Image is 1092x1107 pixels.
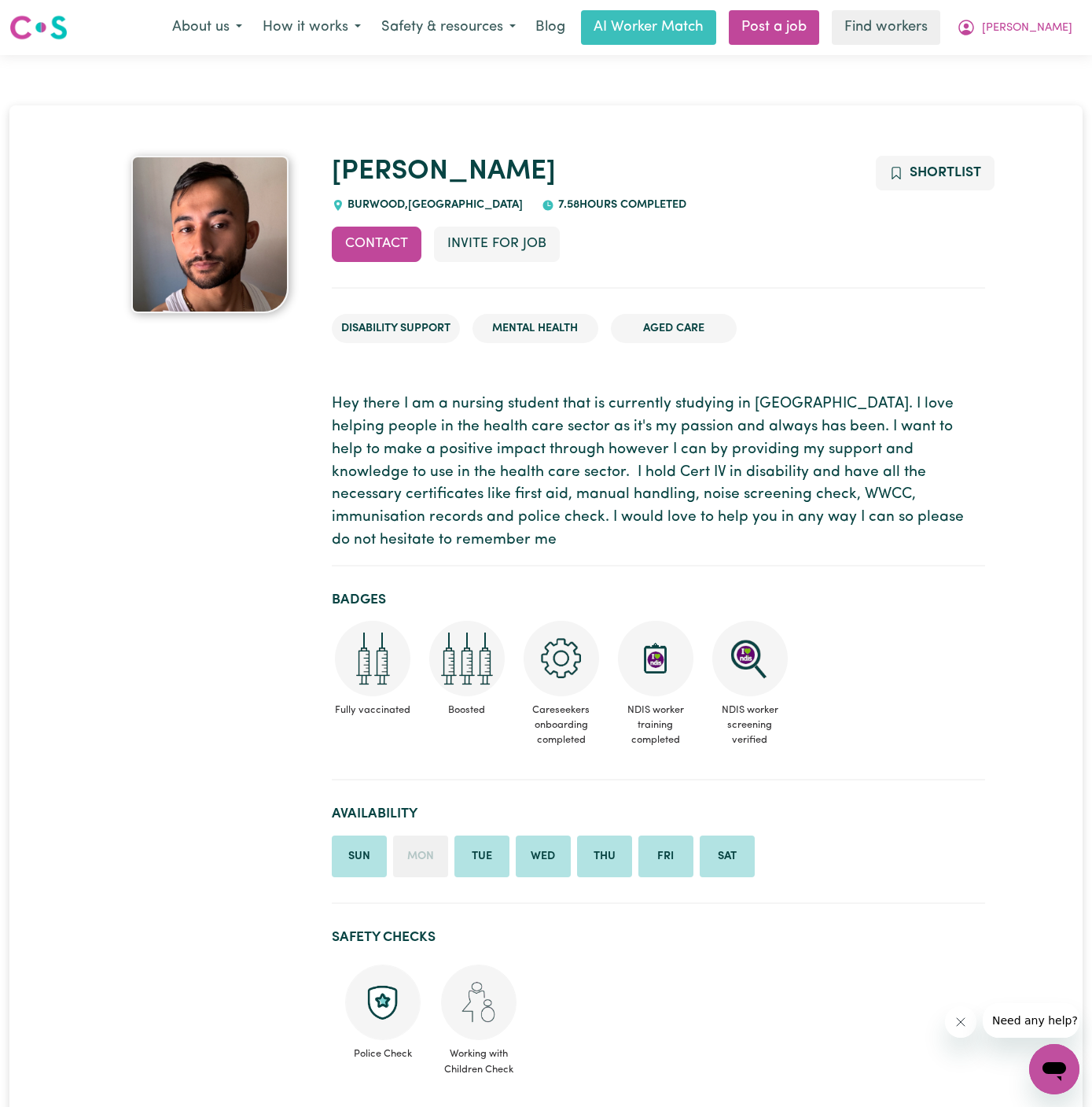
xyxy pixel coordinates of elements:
[615,696,697,755] span: NDIS worker training completed
[332,393,985,552] p: Hey there I am a nursing student that is currently studying in [GEOGRAPHIC_DATA]. I love helping ...
[910,166,981,179] span: Shortlist
[108,156,313,313] a: Bishal 's profile picture'
[577,836,632,878] li: Available on Thursday
[524,621,599,696] img: CS Academy: Careseekers Onboarding course completed
[611,314,737,344] li: Aged Care
[729,10,819,45] a: Post a job
[554,199,686,211] span: 7.58 hours completed
[332,696,414,724] span: Fully vaccinated
[335,621,410,696] img: Care and support worker has received 2 doses of COVID-19 vaccine
[434,227,560,261] button: Invite for Job
[332,929,985,946] h2: Safety Checks
[947,11,1083,44] button: My Account
[982,20,1072,37] span: [PERSON_NAME]
[332,227,421,261] button: Contact
[344,199,524,211] span: BURWOOD , [GEOGRAPHIC_DATA]
[9,13,68,42] img: Careseekers logo
[454,836,509,878] li: Available on Tuesday
[332,592,985,608] h2: Badges
[332,836,387,878] li: Available on Sunday
[832,10,940,45] a: Find workers
[581,10,716,45] a: AI Worker Match
[252,11,371,44] button: How it works
[472,314,598,344] li: Mental Health
[131,156,289,313] img: Bishal
[440,1040,517,1076] span: Working with Children Check
[426,696,508,724] span: Boosted
[520,696,602,755] span: Careseekers onboarding completed
[332,806,985,822] h2: Availability
[429,621,505,696] img: Care and support worker has received booster dose of COVID-19 vaccination
[332,314,460,344] li: Disability Support
[712,621,788,696] img: NDIS Worker Screening Verified
[1029,1044,1079,1094] iframe: Button to launch messaging window
[162,11,252,44] button: About us
[876,156,995,190] button: Add to shortlist
[393,836,448,878] li: Unavailable on Monday
[945,1006,976,1038] iframe: Close message
[516,836,571,878] li: Available on Wednesday
[983,1003,1079,1038] iframe: Message from company
[345,965,421,1040] img: Police check
[638,836,693,878] li: Available on Friday
[441,965,517,1040] img: Working with children check
[9,9,68,46] a: Careseekers logo
[700,836,755,878] li: Available on Saturday
[526,10,575,45] a: Blog
[344,1040,421,1061] span: Police Check
[332,158,556,186] a: [PERSON_NAME]
[618,621,693,696] img: CS Academy: Introduction to NDIS Worker Training course completed
[371,11,526,44] button: Safety & resources
[709,696,791,755] span: NDIS worker screening verified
